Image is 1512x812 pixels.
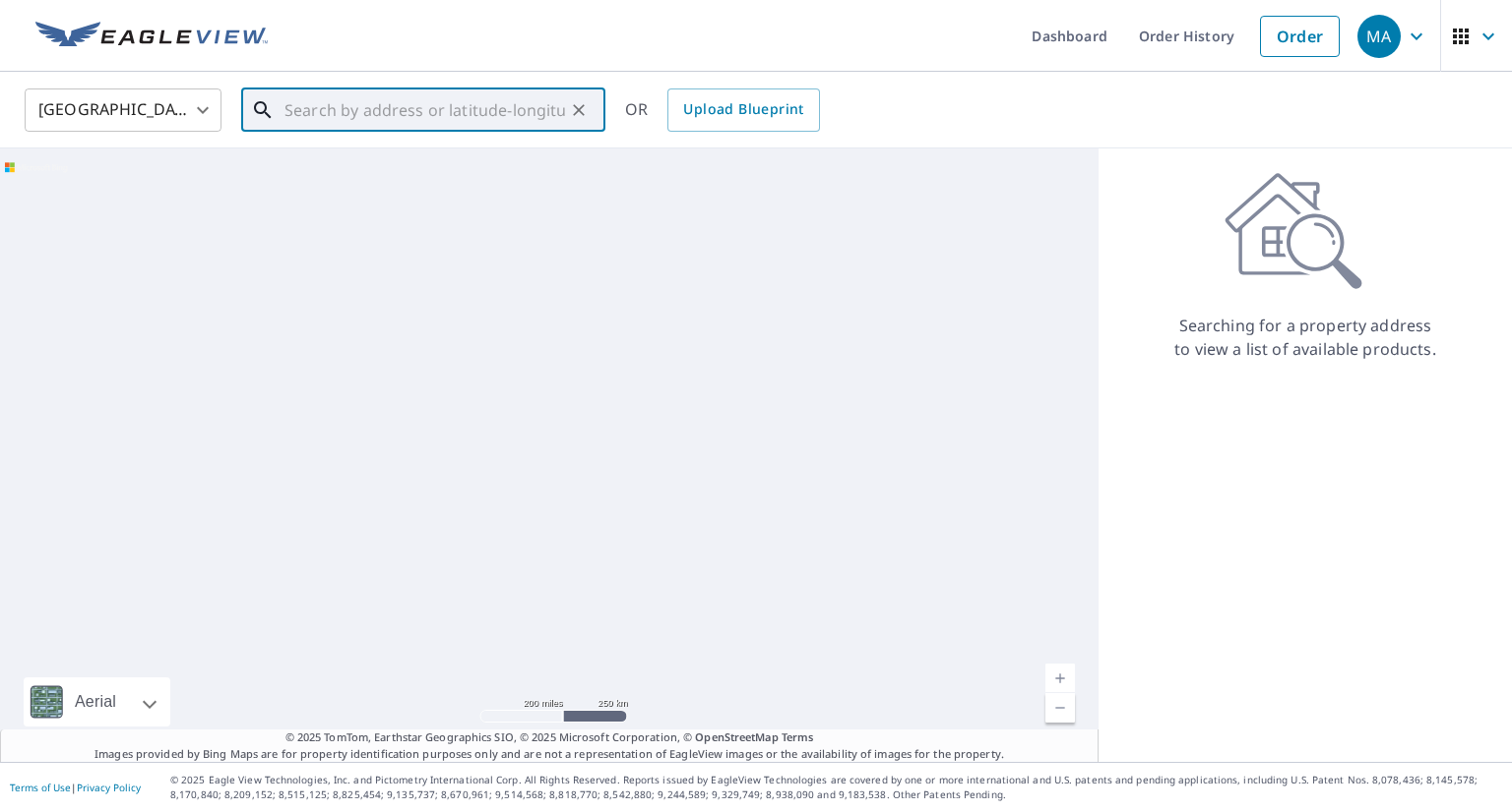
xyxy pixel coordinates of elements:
div: Aerial [24,677,170,726]
a: OpenStreetMap [695,729,778,744]
span: © 2025 TomTom, Earthstar Geographics SIO, © 2025 Microsoft Corporation, © [285,729,814,746]
button: Clear [565,96,593,124]
div: MA [1357,15,1401,58]
a: Terms of Use [10,781,71,794]
div: Aerial [69,677,122,726]
input: Search by address or latitude-longitude [284,83,565,138]
a: Upload Blueprint [667,88,819,132]
span: Upload Blueprint [683,97,803,122]
a: Current Level 5, Zoom In [1045,664,1075,693]
a: Current Level 5, Zoom Out [1045,693,1075,723]
p: Searching for a property address to view a list of available products. [1173,314,1437,361]
div: OR [625,88,820,132]
a: Terms [782,729,814,744]
div: [GEOGRAPHIC_DATA] [25,83,221,138]
p: © 2025 Eagle View Technologies, Inc. and Pictometry International Corp. All Rights Reserved. Repo... [170,773,1502,802]
img: EV Logo [35,22,268,51]
p: | [10,782,141,793]
a: Privacy Policy [77,781,141,794]
a: Order [1260,16,1340,57]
